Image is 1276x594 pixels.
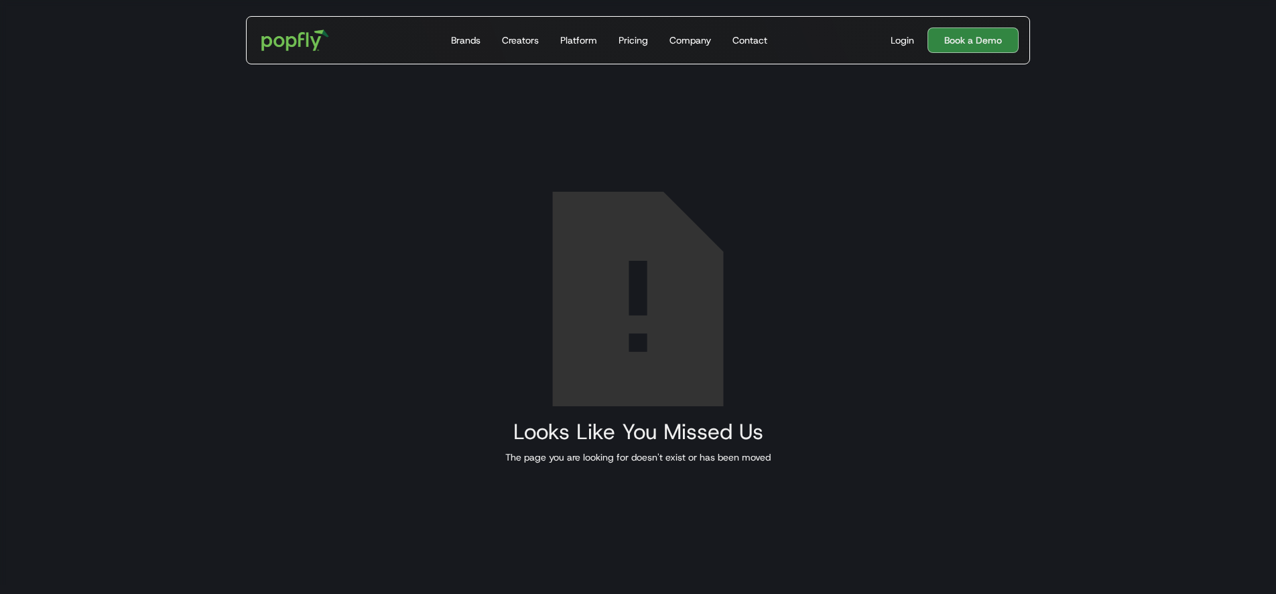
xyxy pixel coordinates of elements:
a: Pricing [613,17,653,64]
a: Brands [446,17,486,64]
div: Company [669,34,711,47]
div: Platform [560,34,597,47]
div: Brands [451,34,481,47]
a: Creators [497,17,544,64]
div: Pricing [619,34,648,47]
div: Contact [732,34,767,47]
a: Contact [727,17,773,64]
a: Platform [555,17,602,64]
div: Creators [502,34,539,47]
h2: Looks Like You Missed Us [505,420,771,444]
a: home [252,20,338,60]
div: The page you are looking for doesn't exist or has been moved [505,451,771,464]
a: Login [885,34,919,47]
a: Company [664,17,716,64]
div: Login [891,34,914,47]
a: Book a Demo [928,27,1019,53]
